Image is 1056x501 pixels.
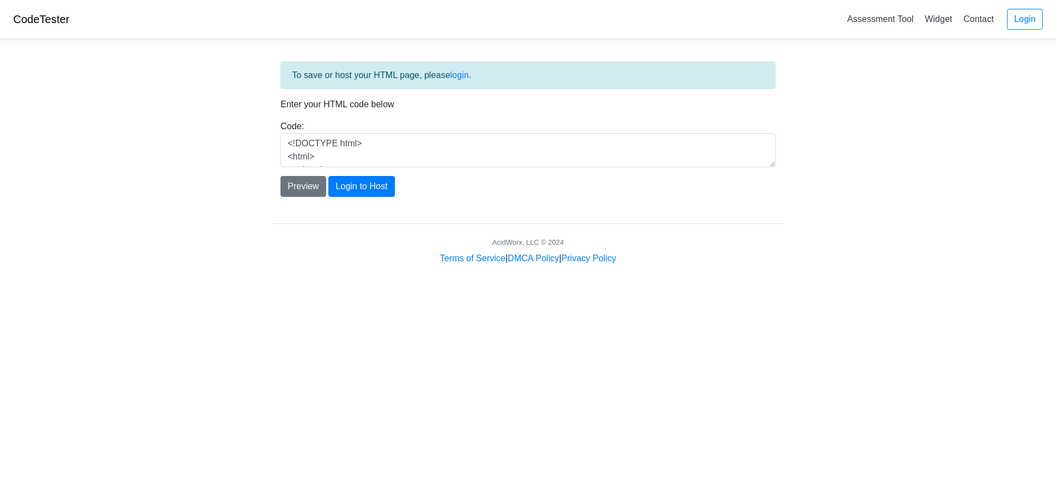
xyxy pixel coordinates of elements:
a: Contact [959,10,998,28]
textarea: <!DOCTYPE html> <html> <head> <title>Test</title> </head> <body> <h1>Hello, world!</h1> </body> <... [280,133,776,167]
div: | | [440,252,616,265]
div: Code: [272,120,784,167]
p: Enter your HTML code below [280,98,776,111]
a: Terms of Service [440,254,505,263]
a: CodeTester [13,13,69,25]
a: login [450,70,469,80]
a: Widget [920,10,956,28]
a: DMCA Policy [508,254,559,263]
a: Assessment Tool [843,10,918,28]
a: Privacy Policy [562,254,617,263]
button: Login to Host [328,176,394,197]
button: Preview [280,176,326,197]
a: Login [1007,9,1043,30]
div: To save or host your HTML page, please . [280,62,776,89]
div: AcidWorx, LLC © 2024 [492,237,564,247]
